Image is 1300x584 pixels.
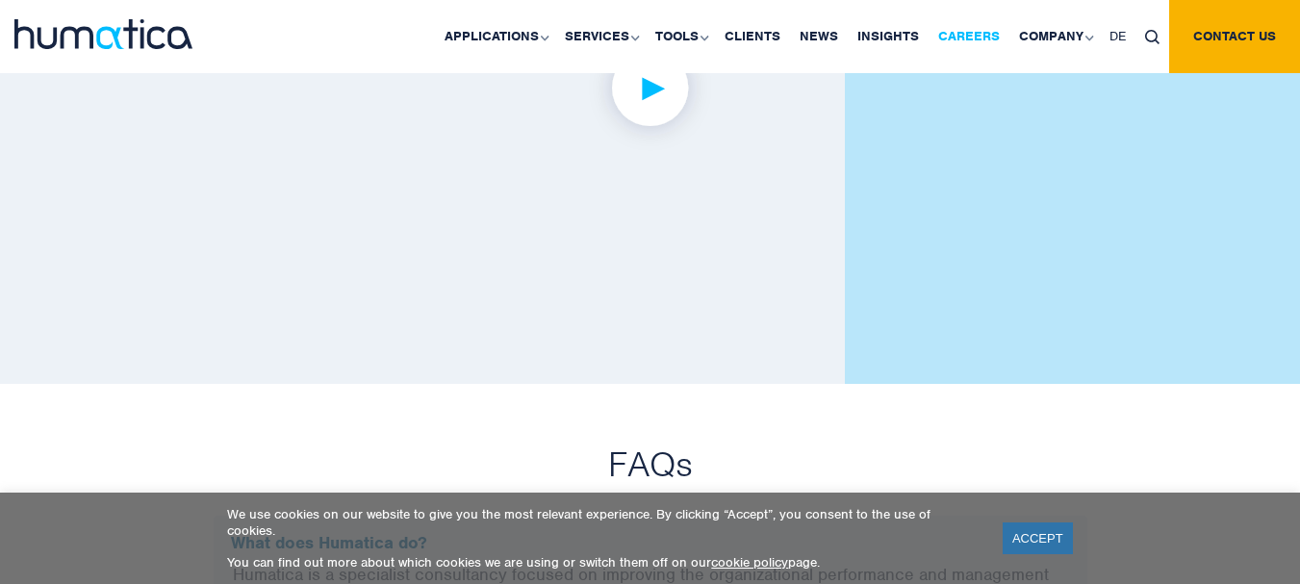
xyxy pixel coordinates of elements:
[711,554,788,571] a: cookie policy
[116,442,1185,486] h3: FAQs
[1145,30,1160,44] img: search_icon
[1003,522,1073,554] a: ACCEPT
[575,13,725,163] img: play
[227,554,979,571] p: You can find out more about which cookies we are using or switch them off on our page.
[1109,28,1126,44] span: DE
[227,506,979,539] p: We use cookies on our website to give you the most relevant experience. By clicking “Accept”, you...
[14,19,192,49] img: logo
